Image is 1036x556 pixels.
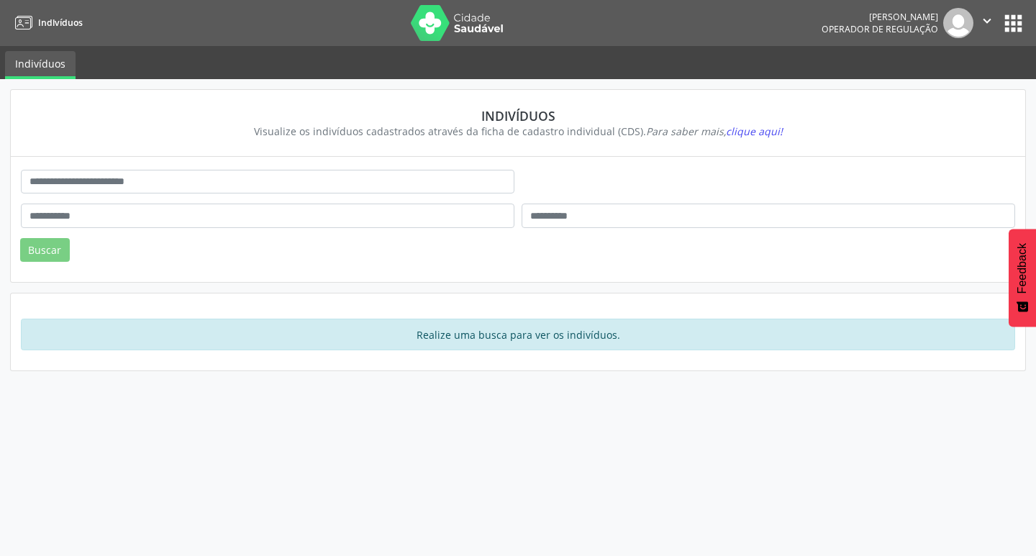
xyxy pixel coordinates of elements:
span: Feedback [1016,243,1029,293]
div: Realize uma busca para ver os indivíduos. [21,319,1015,350]
i:  [979,13,995,29]
span: clique aqui! [726,124,783,138]
div: [PERSON_NAME] [822,11,938,23]
i: Para saber mais, [646,124,783,138]
span: Operador de regulação [822,23,938,35]
button:  [973,8,1001,38]
div: Indivíduos [31,108,1005,124]
button: Buscar [20,238,70,263]
a: Indivíduos [10,11,83,35]
span: Indivíduos [38,17,83,29]
div: Visualize os indivíduos cadastrados através da ficha de cadastro individual (CDS). [31,124,1005,139]
img: img [943,8,973,38]
button: apps [1001,11,1026,36]
button: Feedback - Mostrar pesquisa [1009,229,1036,327]
a: Indivíduos [5,51,76,79]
